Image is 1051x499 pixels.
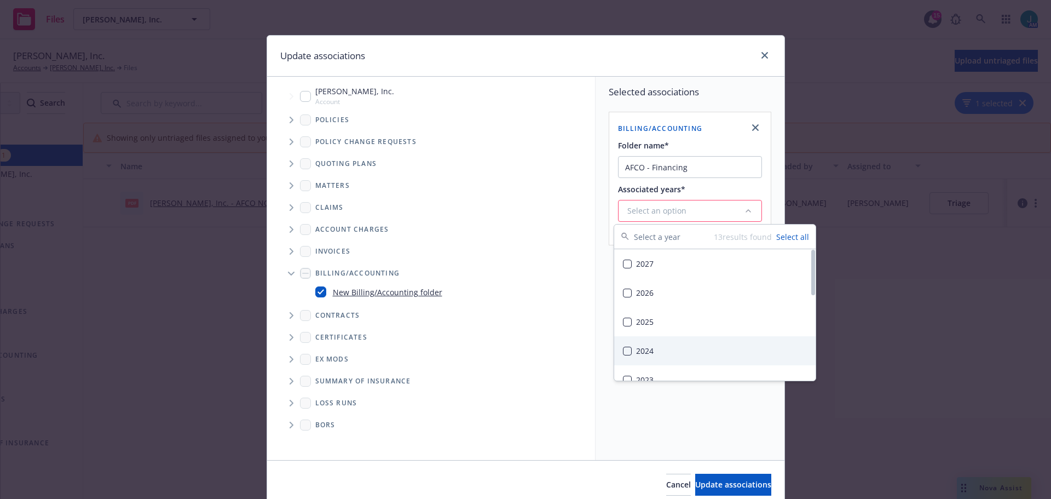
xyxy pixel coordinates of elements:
a: New Billing/Accounting folder [333,286,442,298]
span: Contracts [315,312,360,319]
span: Cancel [666,479,691,490]
span: Loss Runs [315,400,357,406]
div: 2027 [614,249,816,278]
span: Claims [315,204,344,211]
span: BORs [315,422,336,428]
span: Account [315,97,394,106]
div: 2026 [614,278,816,307]
span: Summary of insurance [315,378,411,385]
span: Invoices [315,248,351,255]
span: [PERSON_NAME], Inc. [315,85,394,97]
span: Policies [315,117,350,123]
div: 2025 [614,307,816,336]
span: Folder name* [618,140,669,151]
span: Matters [315,182,350,189]
input: Select a year [634,225,714,249]
button: Update associations [695,474,771,496]
span: Associated years* [618,184,685,194]
span: Account charges [315,226,389,233]
button: Cancel [666,474,691,496]
span: Billing/Accounting [618,124,703,133]
div: Tree Example [267,83,595,262]
a: close [758,49,771,62]
p: 13 results found [714,231,772,243]
a: close [749,121,762,134]
button: Select all [776,231,809,243]
input: Enter a title for this contract [618,156,762,178]
span: Policy change requests [315,139,417,145]
span: Certificates [315,334,367,341]
span: Selected associations [609,85,771,99]
div: Suggestions [614,249,816,381]
div: Select an option [627,205,744,216]
div: 2024 [614,336,816,365]
h1: Update associations [280,49,365,63]
span: Ex Mods [315,356,349,363]
span: Update associations [695,479,771,490]
div: Folder Tree Example [267,262,595,436]
span: Billing/Accounting [315,270,400,277]
span: Quoting plans [315,160,377,167]
div: 2023 [614,365,816,394]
